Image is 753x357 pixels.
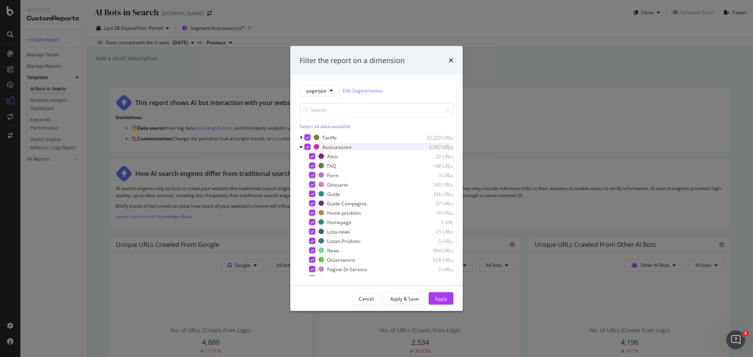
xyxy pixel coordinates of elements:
[415,153,453,159] div: 22 URLs
[322,143,351,150] div: Assicurazioni
[415,266,453,272] div: 5 URLs
[327,237,360,244] div: Listati-Prodotto
[322,134,337,141] div: Tariffe
[327,172,338,178] div: Form
[415,162,453,169] div: 148 URLs
[300,103,453,117] input: Search
[742,330,749,337] span: 1
[384,292,426,305] button: Apply & Save
[726,330,745,349] iframe: Intercom live chat
[300,55,405,65] div: Filter the report on a dimension
[327,209,361,216] div: Home-prodotto
[435,295,447,302] div: Apply
[290,46,463,311] div: modal
[327,190,340,197] div: Guide
[415,172,453,178] div: 3 URLs
[415,134,453,141] div: 32,220 URLs
[415,275,453,282] div: 15 URLs
[327,200,367,207] div: Guide-Compagnia
[300,123,453,130] div: Select all data available
[415,209,453,216] div: 10 URLs
[327,275,352,282] div: Pagine-info
[415,237,453,244] div: 5 URLs
[429,292,453,305] button: Apply
[300,84,340,97] button: pagetype
[415,247,453,254] div: 904 URLs
[306,87,327,94] span: pagetype
[327,256,355,263] div: Osservatorio
[327,153,338,159] div: Altro
[415,190,453,197] div: 336 URLs
[415,181,453,188] div: 340 URLs
[327,247,339,254] div: News
[352,292,380,305] button: Cancel
[327,228,350,235] div: Lista-news
[390,295,419,302] div: Apply & Save
[343,86,383,94] a: Edit Segmentation
[415,219,453,225] div: 1 URL
[415,256,453,263] div: 628 URLs
[415,200,453,207] div: 57 URLs
[327,181,348,188] div: Glossario
[327,266,367,272] div: Pagine-Di-Servizio
[415,228,453,235] div: 33 URLs
[327,162,336,169] div: FAQ
[449,55,453,65] div: times
[415,143,453,150] div: 2,707 URLs
[327,219,351,225] div: Homepage
[359,295,374,302] div: Cancel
